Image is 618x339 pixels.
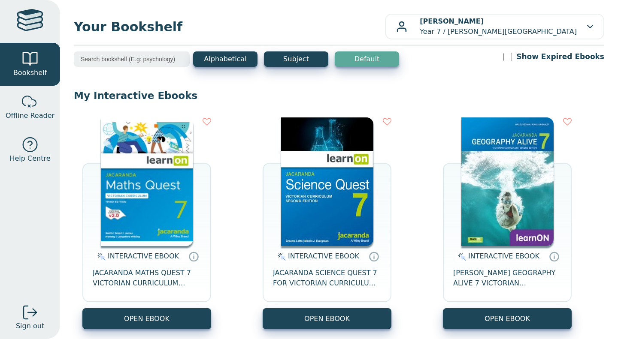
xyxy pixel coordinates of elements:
button: Subject [264,51,328,67]
b: [PERSON_NAME] [420,17,484,25]
span: Offline Reader [6,111,55,121]
button: [PERSON_NAME]Year 7 / [PERSON_NAME][GEOGRAPHIC_DATA] [385,14,604,39]
img: cc9fd0c4-7e91-e911-a97e-0272d098c78b.jpg [461,117,554,246]
a: Interactive eBooks are accessed online via the publisher’s portal. They contain interactive resou... [369,251,379,261]
img: 329c5ec2-5188-ea11-a992-0272d098c78b.jpg [281,117,373,246]
p: My Interactive Ebooks [74,89,604,102]
span: INTERACTIVE EBOOK [288,252,359,260]
span: JACARANDA MATHS QUEST 7 VICTORIAN CURRICULUM LEARNON EBOOK 3E [93,268,201,288]
button: Default [335,51,399,67]
label: Show Expired Ebooks [516,51,604,62]
img: interactive.svg [95,252,106,262]
span: [PERSON_NAME] GEOGRAPHY ALIVE 7 VICTORIAN CURRICULUM LEARNON EBOOK 2E [453,268,561,288]
a: Interactive eBooks are accessed online via the publisher’s portal. They contain interactive resou... [549,251,559,261]
button: OPEN EBOOK [82,308,211,329]
span: Your Bookshelf [74,17,385,36]
span: Bookshelf [13,68,47,78]
img: interactive.svg [455,252,466,262]
span: Sign out [16,321,44,331]
p: Year 7 / [PERSON_NAME][GEOGRAPHIC_DATA] [420,16,577,37]
span: INTERACTIVE EBOOK [468,252,539,260]
a: Interactive eBooks are accessed online via the publisher’s portal. They contain interactive resou... [188,251,199,261]
button: Alphabetical [193,51,257,67]
input: Search bookshelf (E.g: psychology) [74,51,190,67]
button: OPEN EBOOK [263,308,391,329]
button: OPEN EBOOK [443,308,572,329]
span: Help Centre [9,153,50,164]
span: JACARANDA SCIENCE QUEST 7 FOR VICTORIAN CURRICULUM LEARNON 2E EBOOK [273,268,381,288]
img: b87b3e28-4171-4aeb-a345-7fa4fe4e6e25.jpg [101,117,193,246]
span: INTERACTIVE EBOOK [108,252,179,260]
img: interactive.svg [275,252,286,262]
